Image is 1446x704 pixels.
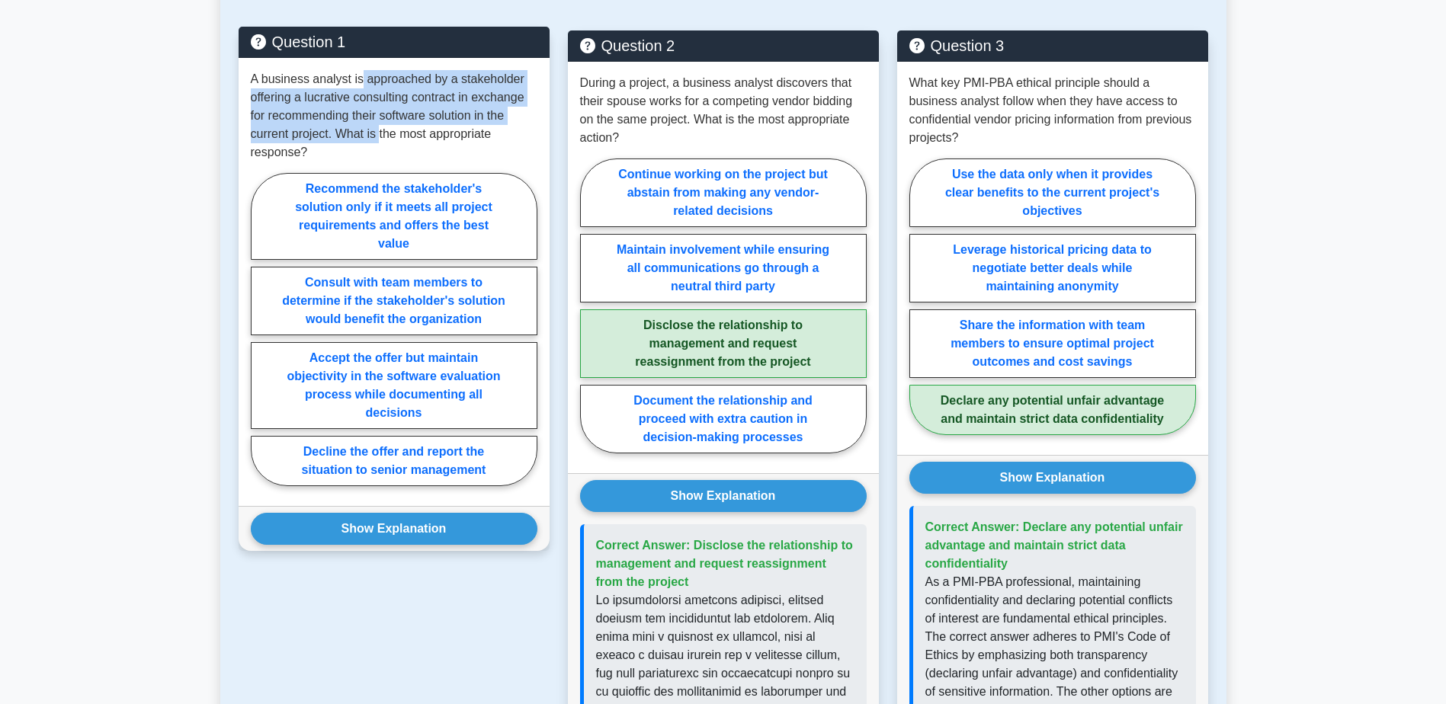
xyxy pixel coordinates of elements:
[251,70,537,162] p: A business analyst is approached by a stakeholder offering a lucrative consulting contract in exc...
[909,74,1196,147] p: What key PMI-PBA ethical principle should a business analyst follow when they have access to conf...
[909,158,1196,227] label: Use the data only when it provides clear benefits to the current project's objectives
[580,234,867,302] label: Maintain involvement while ensuring all communications go through a neutral third party
[251,436,537,486] label: Decline the offer and report the situation to senior management
[251,513,537,545] button: Show Explanation
[251,342,537,429] label: Accept the offer but maintain objectivity in the software evaluation process while documenting al...
[580,385,867,453] label: Document the relationship and proceed with extra caution in decision-making processes
[580,37,867,55] h5: Question 2
[909,385,1196,435] label: Declare any potential unfair advantage and maintain strict data confidentiality
[909,462,1196,494] button: Show Explanation
[580,74,867,147] p: During a project, a business analyst discovers that their spouse works for a competing vendor bid...
[580,158,867,227] label: Continue working on the project but abstain from making any vendor-related decisions
[251,173,537,260] label: Recommend the stakeholder's solution only if it meets all project requirements and offers the bes...
[580,309,867,378] label: Disclose the relationship to management and request reassignment from the project
[251,33,537,51] h5: Question 1
[909,234,1196,302] label: Leverage historical pricing data to negotiate better deals while maintaining anonymity
[925,520,1183,570] span: Correct Answer: Declare any potential unfair advantage and maintain strict data confidentiality
[909,37,1196,55] h5: Question 3
[909,309,1196,378] label: Share the information with team members to ensure optimal project outcomes and cost savings
[580,480,867,512] button: Show Explanation
[251,267,537,335] label: Consult with team members to determine if the stakeholder's solution would benefit the organization
[596,539,853,588] span: Correct Answer: Disclose the relationship to management and request reassignment from the project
